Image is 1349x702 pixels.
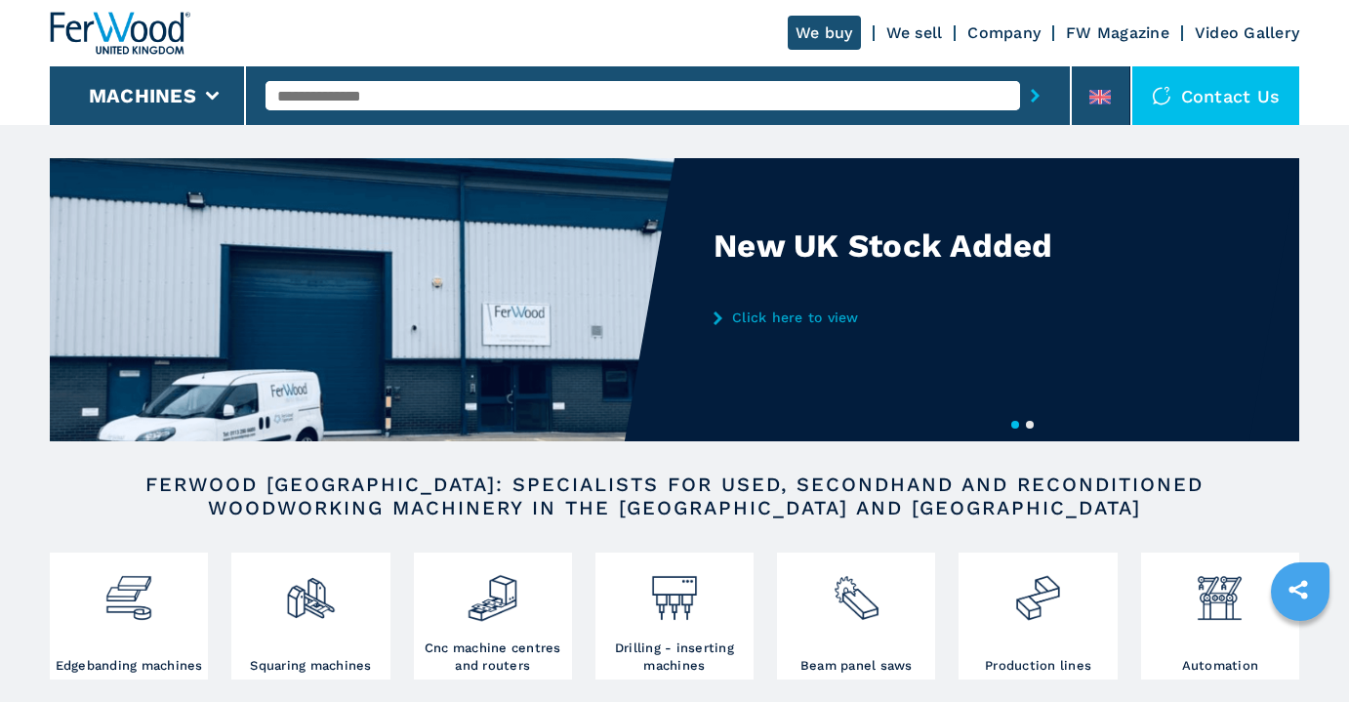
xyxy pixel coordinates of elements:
a: Drilling - inserting machines [595,553,754,680]
img: centro_di_lavoro_cnc_2.png [467,557,518,624]
h3: Squaring machines [250,657,371,675]
img: Ferwood [50,12,190,55]
h3: Beam panel saws [800,657,913,675]
div: Contact us [1132,66,1300,125]
button: 1 [1011,421,1019,429]
a: Cnc machine centres and routers [414,553,572,680]
h2: FERWOOD [GEOGRAPHIC_DATA]: SPECIALISTS FOR USED, SECONDHAND AND RECONDITIONED WOODWORKING MACHINE... [112,473,1237,519]
a: Click here to view [714,310,1096,325]
img: linee_di_produzione_2.png [1012,557,1064,624]
a: FW Magazine [1066,23,1169,42]
h3: Drilling - inserting machines [600,640,749,675]
h3: Cnc machine centres and routers [419,640,567,675]
a: We sell [886,23,943,42]
img: sezionatrici_2.png [831,557,882,624]
a: Production lines [959,553,1117,680]
img: foratrici_inseritrici_2.png [648,557,700,624]
img: Contact us [1152,86,1171,105]
button: Machines [89,84,196,107]
a: Video Gallery [1195,23,1299,42]
a: Company [967,23,1041,42]
img: bordatrici_1.png [102,557,154,624]
button: submit-button [1020,73,1050,118]
img: New UK Stock Added [50,158,674,441]
a: Beam panel saws [777,553,935,680]
a: We buy [788,16,861,50]
a: Automation [1141,553,1299,680]
h3: Edgebanding machines [56,657,203,675]
img: squadratrici_2.png [285,557,337,624]
button: 2 [1026,421,1034,429]
a: Edgebanding machines [50,553,208,680]
a: sharethis [1274,565,1323,614]
h3: Production lines [985,657,1091,675]
a: Squaring machines [231,553,389,680]
h3: Automation [1182,657,1259,675]
img: automazione.png [1194,557,1246,624]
